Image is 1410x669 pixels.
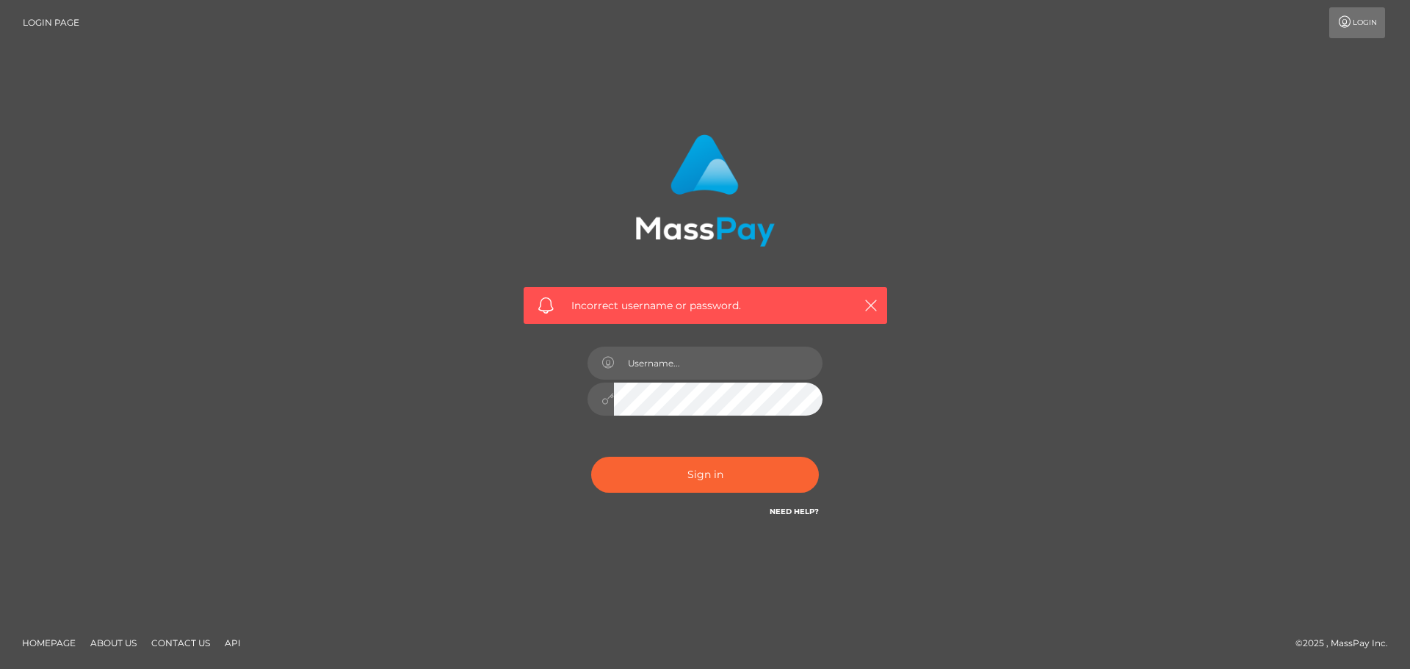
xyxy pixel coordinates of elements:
span: Incorrect username or password. [571,298,839,314]
a: Login Page [23,7,79,38]
a: About Us [84,632,142,654]
a: Contact Us [145,632,216,654]
a: Login [1329,7,1385,38]
button: Sign in [591,457,819,493]
img: MassPay Login [635,134,775,247]
a: Homepage [16,632,82,654]
input: Username... [614,347,822,380]
a: Need Help? [770,507,819,516]
div: © 2025 , MassPay Inc. [1295,635,1399,651]
a: API [219,632,247,654]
